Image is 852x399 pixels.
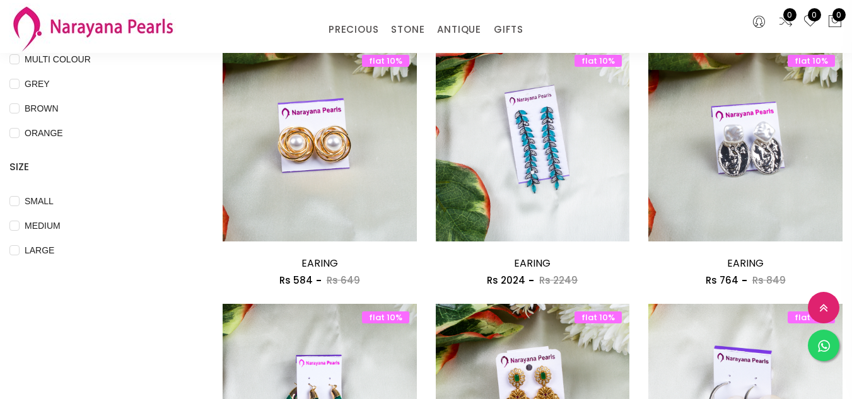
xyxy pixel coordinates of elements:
[20,194,59,208] span: SMALL
[301,256,338,270] a: EARING
[832,8,846,21] span: 0
[575,311,622,323] span: flat 10%
[362,55,409,67] span: flat 10%
[329,20,378,39] a: PRECIOUS
[20,243,59,257] span: LARGE
[575,55,622,67] span: flat 10%
[827,14,843,30] button: 0
[752,274,786,287] span: Rs 849
[391,20,424,39] a: STONE
[539,274,578,287] span: Rs 2249
[778,14,793,30] a: 0
[727,256,764,270] a: EARING
[362,311,409,323] span: flat 10%
[20,101,64,115] span: BROWN
[808,8,821,21] span: 0
[803,14,818,30] a: 0
[514,256,551,270] a: EARING
[487,274,525,287] span: Rs 2024
[494,20,523,39] a: GIFTS
[20,126,68,140] span: ORANGE
[20,77,55,91] span: GREY
[9,159,185,175] h4: SIZE
[783,8,797,21] span: 0
[20,219,66,233] span: MEDIUM
[788,311,835,323] span: flat 10%
[327,274,360,287] span: Rs 649
[437,20,481,39] a: ANTIQUE
[20,52,96,66] span: MULTI COLOUR
[279,274,313,287] span: Rs 584
[788,55,835,67] span: flat 10%
[706,274,738,287] span: Rs 764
